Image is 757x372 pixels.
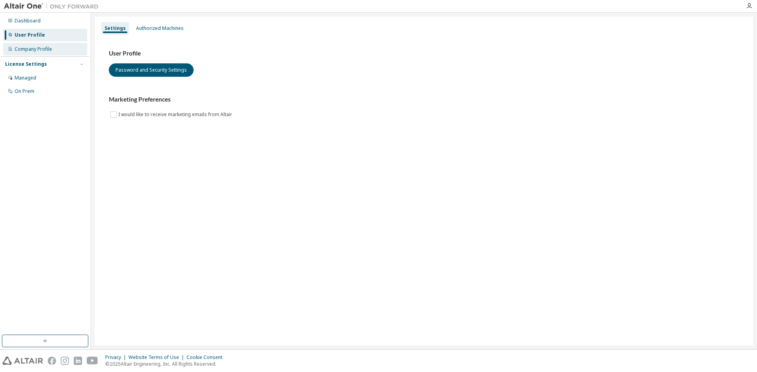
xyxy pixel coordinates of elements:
img: facebook.svg [48,357,56,365]
div: On Prem [15,88,34,94]
h3: Marketing Preferences [109,96,739,104]
label: I would like to receive marketing emails from Altair [118,110,234,119]
img: youtube.svg [87,357,98,365]
div: Authorized Machines [136,25,184,31]
img: Altair One [4,2,103,10]
div: Settings [104,25,126,31]
img: instagram.svg [61,357,69,365]
div: Cookie Consent [186,354,227,361]
div: Privacy [105,354,129,361]
div: Managed [15,75,36,81]
div: License Settings [5,61,47,67]
button: Password and Security Settings [109,63,194,77]
img: linkedin.svg [74,357,82,365]
h3: User Profile [109,50,739,57]
div: Website Terms of Use [129,354,186,361]
div: User Profile [15,32,45,38]
div: Dashboard [15,18,41,24]
img: altair_logo.svg [2,357,43,365]
div: Company Profile [15,46,52,52]
p: © 2025 Altair Engineering, Inc. All Rights Reserved. [105,361,227,367]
